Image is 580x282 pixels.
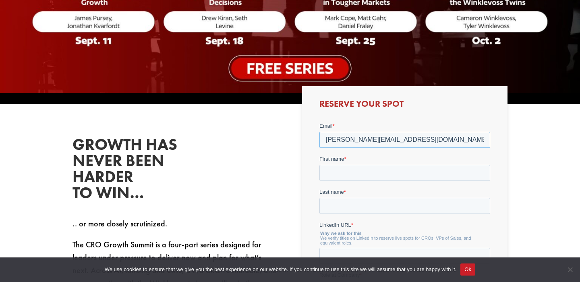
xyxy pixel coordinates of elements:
[460,263,475,276] button: Ok
[72,137,193,205] h2: Growth has never been harder to win…
[105,265,456,274] span: We use cookies to ensure that we give you the best experience on our website. If you continue to ...
[566,265,574,274] span: No
[319,100,490,112] h3: Reserve Your Spot
[72,218,167,229] span: .. or more closely scrutinized.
